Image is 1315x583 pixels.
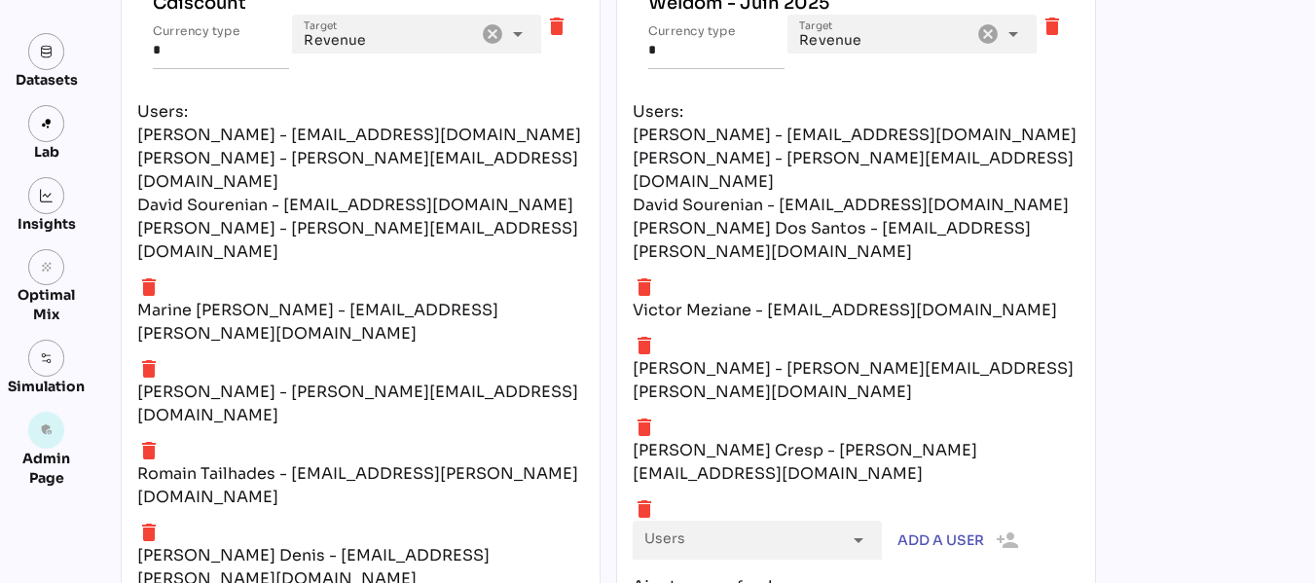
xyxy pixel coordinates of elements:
div: David Sourenian - [EMAIL_ADDRESS][DOMAIN_NAME] [633,194,1069,217]
i: delete [137,521,161,544]
i: arrow_drop_down [847,528,870,552]
i: admin_panel_settings [40,423,54,437]
div: Insights [18,214,76,234]
div: Lab [25,142,68,162]
div: [PERSON_NAME] - [PERSON_NAME][EMAIL_ADDRESS][DOMAIN_NAME] [633,147,1079,194]
i: delete [633,416,656,439]
span: Add a user [897,528,984,552]
div: [PERSON_NAME] Cresp - [PERSON_NAME][EMAIL_ADDRESS][DOMAIN_NAME] [633,439,1079,486]
i: delete [137,357,161,381]
div: Romain Tailhades - [EMAIL_ADDRESS][PERSON_NAME][DOMAIN_NAME] [137,462,584,509]
i: delete [633,275,656,299]
div: Datasets [16,70,78,90]
i: delete [633,497,656,521]
span: Revenue [304,31,366,49]
div: [PERSON_NAME] Dos Santos - [EMAIL_ADDRESS][PERSON_NAME][DOMAIN_NAME] [633,217,1079,264]
i: arrow_drop_down [1002,22,1025,46]
i: delete [633,334,656,357]
div: Optimal Mix [8,285,85,324]
img: data.svg [40,45,54,58]
div: Victor Meziane - [EMAIL_ADDRESS][DOMAIN_NAME] [633,299,1057,322]
div: [PERSON_NAME] - [PERSON_NAME][EMAIL_ADDRESS][DOMAIN_NAME] [137,217,584,264]
div: [PERSON_NAME] - [PERSON_NAME][EMAIL_ADDRESS][DOMAIN_NAME] [137,381,584,427]
div: Marine [PERSON_NAME] - [EMAIL_ADDRESS][PERSON_NAME][DOMAIN_NAME] [137,299,584,346]
i: Clear [976,22,1000,46]
i: Clear [481,22,504,46]
div: Admin Page [8,449,85,488]
div: [PERSON_NAME] - [EMAIL_ADDRESS][DOMAIN_NAME] [633,124,1077,147]
span: Revenue [799,31,861,49]
i: person_add [984,528,1019,552]
div: [PERSON_NAME] - [EMAIL_ADDRESS][DOMAIN_NAME] [137,124,581,147]
div: [PERSON_NAME] - [PERSON_NAME][EMAIL_ADDRESS][DOMAIN_NAME] [137,147,584,194]
img: graph.svg [40,189,54,202]
i: delete [1041,15,1064,38]
i: arrow_drop_down [506,22,530,46]
div: Simulation [8,377,85,396]
i: delete [137,275,161,299]
div: [PERSON_NAME] - [PERSON_NAME][EMAIL_ADDRESS][PERSON_NAME][DOMAIN_NAME] [633,357,1079,404]
i: grain [40,261,54,274]
i: delete [137,439,161,462]
i: delete [545,15,568,38]
img: settings.svg [40,351,54,365]
div: Users: [137,100,584,124]
div: Users: [633,100,1079,124]
input: Currency type [648,15,785,69]
button: Add a user [894,521,1023,560]
img: lab.svg [40,117,54,130]
div: David Sourenian - [EMAIL_ADDRESS][DOMAIN_NAME] [137,194,573,217]
input: Currency type [153,15,289,69]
